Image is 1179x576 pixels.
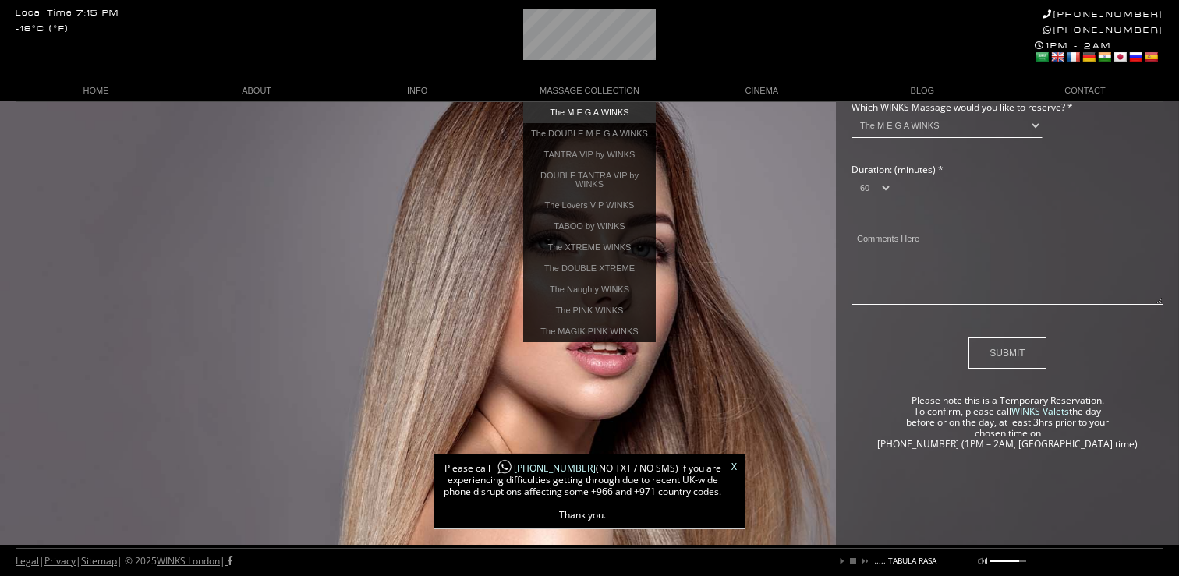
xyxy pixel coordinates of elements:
[1050,51,1064,63] a: English
[859,557,869,566] a: next
[157,554,220,567] a: WINKS London
[81,554,117,567] a: Sitemap
[1035,41,1163,65] div: 1PM - 2AM
[16,9,119,18] div: Local Time 7:15 PM
[497,459,512,475] img: whatsapp-icon1.png
[16,80,176,101] a: HOME
[523,144,656,165] a: TANTRA VIP by WINKS
[16,549,232,574] div: | | | © 2025 |
[1144,51,1158,63] a: Spanish
[1043,9,1163,19] a: [PHONE_NUMBER]
[490,461,596,475] a: [PHONE_NUMBER]
[523,216,656,237] a: TABOO by WINKS
[848,557,858,566] a: stop
[978,557,987,566] a: mute
[523,123,656,144] a: The DOUBLE M E G A WINKS
[851,161,1163,204] td: Duration: (minutes) *
[523,279,656,300] a: The Naughty WINKS
[1043,25,1163,35] a: [PHONE_NUMBER]
[337,80,497,101] a: INFO
[968,337,1046,369] input: SUBMIT
[1113,51,1127,63] a: Japanese
[523,300,656,321] a: The PINK WINKS
[1128,51,1142,63] a: Russian
[523,237,656,258] a: The XTREME WINKS
[523,165,656,195] a: DOUBLE TANTRA VIP by WINKS
[851,98,1163,142] td: Which WINKS Massage would you like to reserve? *
[1097,51,1111,63] a: Hindi
[731,462,737,472] a: X
[16,554,39,567] a: Legal
[523,258,656,279] a: The DOUBLE XTREME
[523,102,656,123] a: The M E G A WINKS
[1066,51,1080,63] a: French
[176,80,337,101] a: ABOUT
[44,554,76,567] a: Privacy
[837,557,847,566] a: play
[497,80,682,101] a: MASSAGE COLLECTION
[523,321,656,342] a: The MAGIK PINK WINKS
[442,462,723,521] span: Please call (NO TXT / NO SMS) if you are experiencing difficulties getting through due to recent ...
[682,80,842,101] a: CINEMA
[1082,51,1096,63] a: German
[1035,51,1049,63] a: Arabic
[1011,405,1069,418] a: WINKS Valets
[842,80,1003,101] a: BLOG
[523,195,656,216] a: The Lovers VIP WINKS
[1003,80,1163,101] a: CONTACT
[16,25,69,34] div: -18°C (°F)
[851,395,1163,450] p: Please note this is a Temporary Reservation. To confirm, please call the day before or on the day...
